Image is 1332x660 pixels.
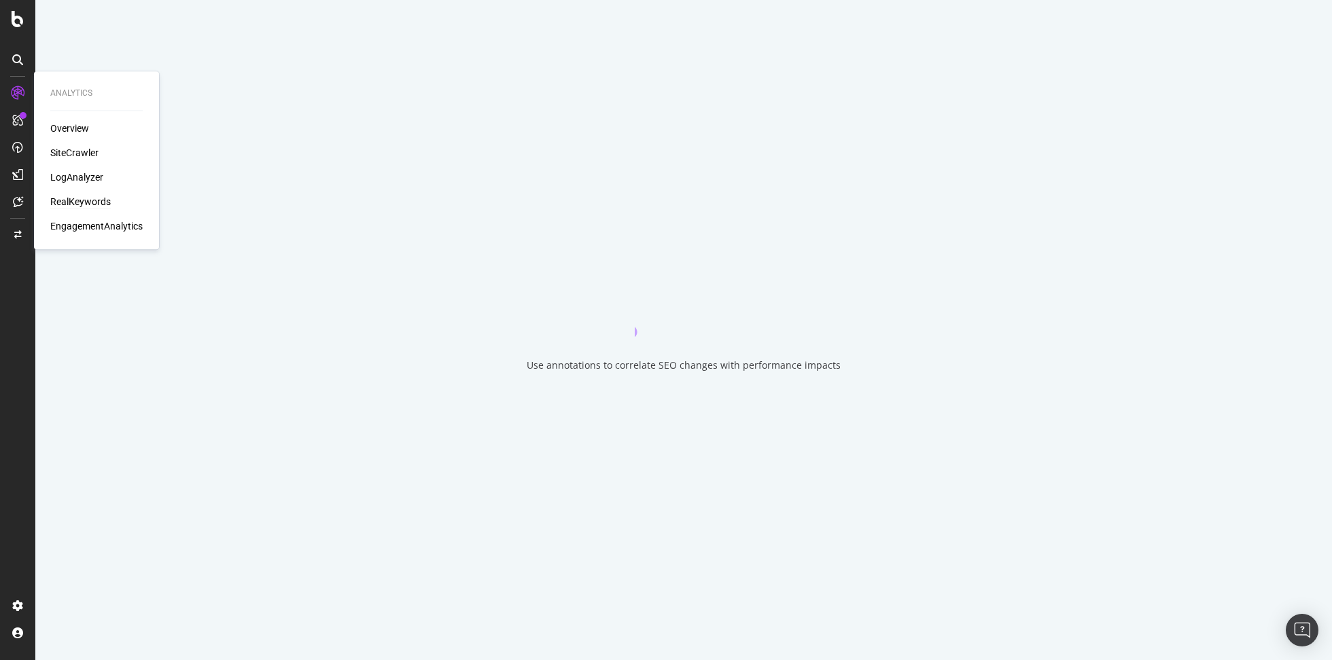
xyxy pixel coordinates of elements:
div: animation [635,288,733,337]
a: SiteCrawler [50,146,99,160]
a: RealKeywords [50,195,111,208]
div: Analytics [50,88,143,99]
div: Open Intercom Messenger [1286,614,1318,646]
a: Overview [50,122,89,135]
div: Use annotations to correlate SEO changes with performance impacts [527,359,841,372]
a: LogAnalyzer [50,170,103,184]
a: EngagementAnalytics [50,219,143,233]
